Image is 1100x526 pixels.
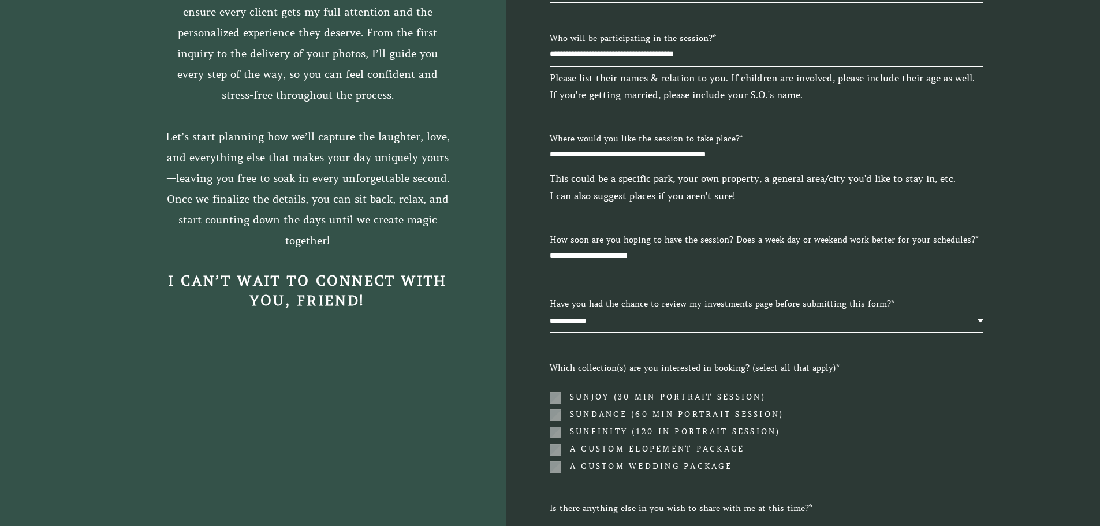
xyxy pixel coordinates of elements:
label: Where would you like the session to take place? [550,132,983,148]
label: How soon are you hoping to have the session? Does a week day or weekend work better for your sche... [550,233,983,249]
p: Let’s start planning how we’ll capture the laughter, love, and everything else that makes your da... [163,126,452,251]
label: Sunjoy (30 min portrait session) [561,391,766,403]
label: Sundance (60 min portrait session) [561,409,784,420]
p: This could be a specific park, your own property, a general area/city you'd like to stay in, etc.... [550,170,983,204]
label: Which collection(s) are you interested in booking? (select all that apply) [550,361,983,386]
label: A custom wedding package [561,461,732,472]
label: Who will be participating in the session? [550,32,983,47]
label: A custom elopement package [561,443,745,455]
p: Please list their names & relation to you. If children are involved, please include their age as ... [550,70,983,104]
strong: I can’t wait to connect with you, friend! [168,273,453,309]
label: Sunfinity (120 in portrait session) [561,426,781,438]
label: Is there anything else in you wish to share with me at this time? [550,502,983,517]
label: Have you had the chance to review my investments page before submitting this form? [550,297,983,313]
